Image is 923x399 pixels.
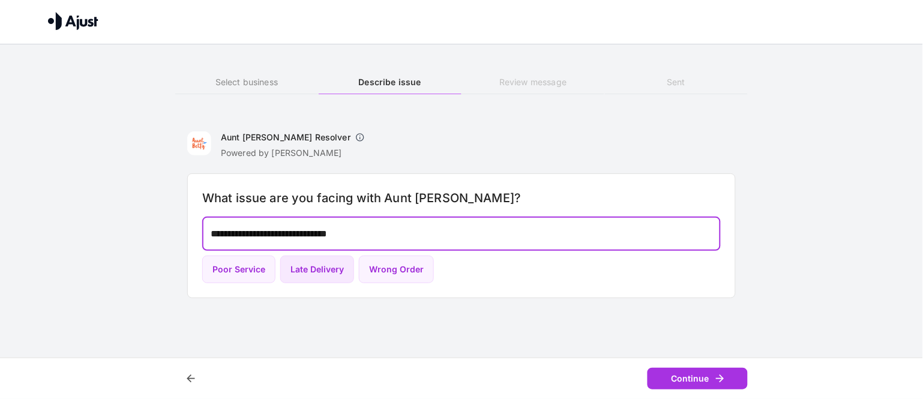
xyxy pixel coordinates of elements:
[359,256,434,284] button: Wrong Order
[202,256,275,284] button: Poor Service
[221,131,350,143] h6: Aunt [PERSON_NAME] Resolver
[48,12,98,30] img: Ajust
[648,368,748,390] button: Continue
[605,76,748,89] h6: Sent
[461,76,604,89] h6: Review message
[175,76,318,89] h6: Select business
[221,147,370,159] p: Powered by [PERSON_NAME]
[280,256,354,284] button: Late Delivery
[202,188,721,208] h6: What issue are you facing with Aunt [PERSON_NAME]?
[319,76,461,89] h6: Describe issue
[187,131,211,155] img: Aunt Betty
